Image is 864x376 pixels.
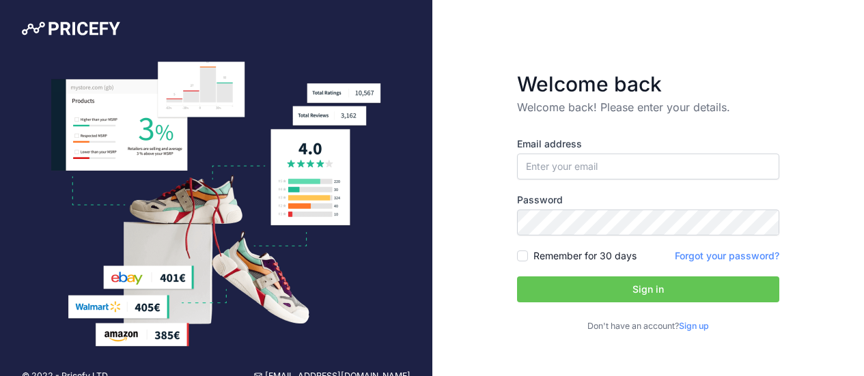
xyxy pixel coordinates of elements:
[22,22,120,35] img: Pricefy
[517,99,779,115] p: Welcome back! Please enter your details.
[517,72,779,96] h3: Welcome back
[517,320,779,333] p: Don't have an account?
[517,154,779,179] input: Enter your email
[517,137,779,151] label: Email address
[675,250,779,261] a: Forgot your password?
[533,249,637,263] label: Remember for 30 days
[517,276,779,302] button: Sign in
[679,321,709,331] a: Sign up
[517,193,779,207] label: Password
